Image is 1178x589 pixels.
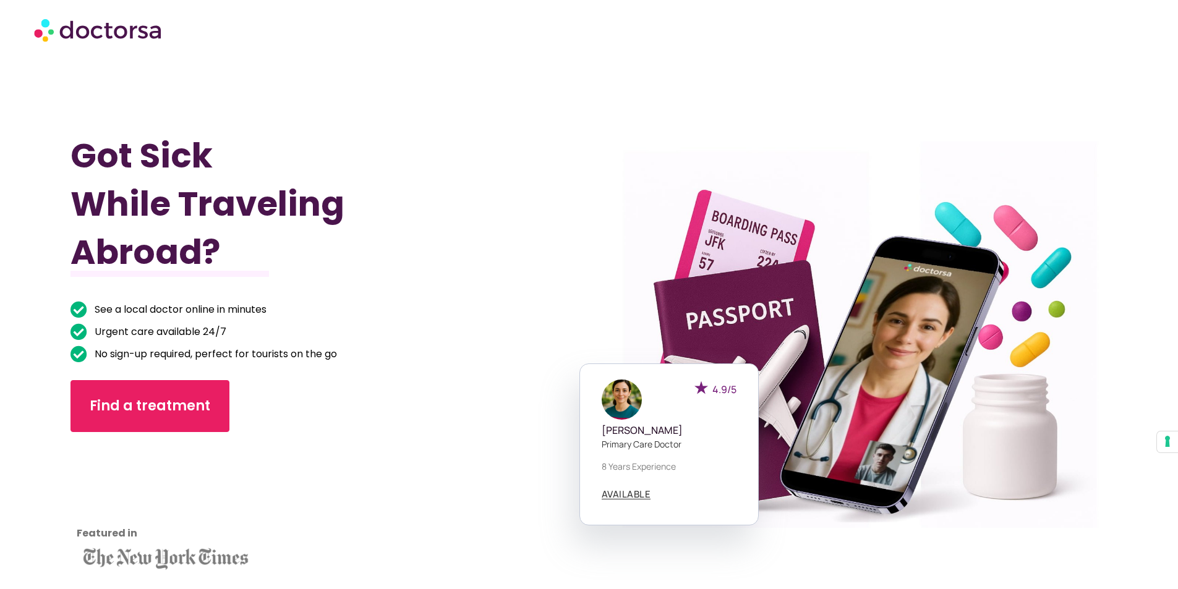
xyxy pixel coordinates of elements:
button: Your consent preferences for tracking technologies [1157,431,1178,452]
h5: [PERSON_NAME] [602,425,736,436]
iframe: Customer reviews powered by Trustpilot [77,451,188,543]
span: See a local doctor online in minutes [92,301,267,318]
span: No sign-up required, perfect for tourists on the go [92,345,337,363]
p: Primary care doctor [602,438,736,451]
h1: Got Sick While Traveling Abroad? [70,132,511,276]
span: Find a treatment [90,396,210,416]
span: 4.9/5 [712,383,736,396]
span: AVAILABLE [602,489,651,499]
a: AVAILABLE [602,489,651,499]
p: 8 years experience [602,460,736,473]
span: Urgent care available 24/7 [92,323,226,341]
strong: Featured in [77,526,137,540]
a: Find a treatment [70,380,229,432]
